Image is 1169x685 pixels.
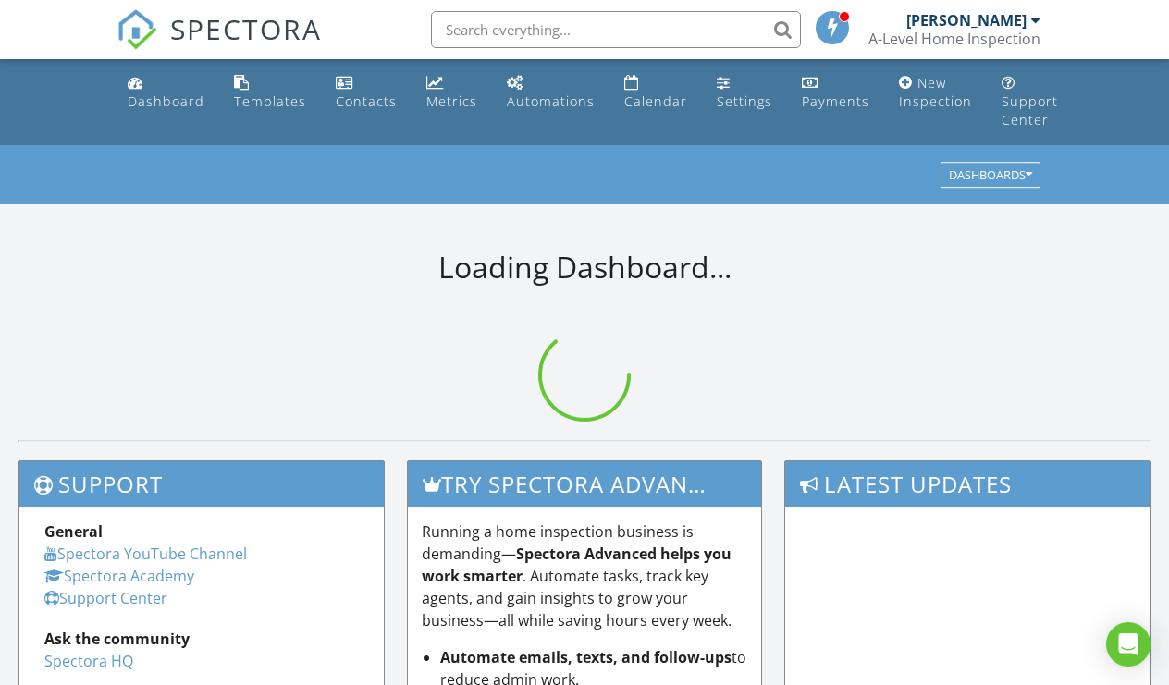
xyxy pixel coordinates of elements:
[868,30,1040,48] div: A-Level Home Inspection
[941,163,1040,189] button: Dashboards
[426,92,477,110] div: Metrics
[440,647,732,667] strong: Automate emails, texts, and follow-ups
[117,25,322,64] a: SPECTORA
[499,67,602,119] a: Automations (Basic)
[336,92,397,110] div: Contacts
[128,92,204,110] div: Dashboard
[422,520,747,631] p: Running a home inspection business is demanding— . Automate tasks, track key agents, and gain ins...
[19,461,384,507] h3: Support
[994,67,1065,138] a: Support Center
[44,651,133,671] a: Spectora HQ
[328,67,404,119] a: Contacts
[431,11,801,48] input: Search everything...
[892,67,979,119] a: New Inspection
[949,169,1032,182] div: Dashboards
[44,566,194,586] a: Spectora Academy
[408,461,761,507] h3: Try spectora advanced [DATE]
[170,9,322,48] span: SPECTORA
[44,544,247,564] a: Spectora YouTube Channel
[709,67,780,119] a: Settings
[44,588,167,608] a: Support Center
[802,92,869,110] div: Payments
[717,92,772,110] div: Settings
[234,92,306,110] div: Templates
[1002,92,1058,128] div: Support Center
[117,9,157,50] img: The Best Home Inspection Software - Spectora
[120,67,212,119] a: Dashboard
[1106,622,1151,667] div: Open Intercom Messenger
[44,628,359,650] div: Ask the community
[899,74,972,110] div: New Inspection
[227,67,314,119] a: Templates
[44,521,103,542] strong: General
[507,92,595,110] div: Automations
[617,67,695,119] a: Calendar
[624,92,687,110] div: Calendar
[785,461,1150,507] h3: Latest Updates
[906,11,1027,30] div: [PERSON_NAME]
[794,67,877,119] a: Payments
[419,67,485,119] a: Metrics
[422,544,732,586] strong: Spectora Advanced helps you work smarter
